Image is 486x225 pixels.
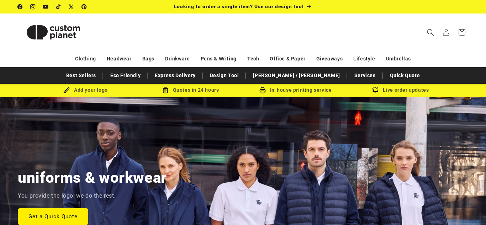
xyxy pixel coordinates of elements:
a: Pens & Writing [201,53,237,65]
img: In-house printing [259,87,266,93]
a: Drinkware [165,53,190,65]
a: Services [351,69,379,82]
div: In-house printing service [243,86,348,95]
a: Giveaways [316,53,343,65]
a: Eco Friendly [107,69,144,82]
p: You provide the logo, we do the rest. [18,191,116,201]
a: Clothing [75,53,96,65]
a: Best Sellers [63,69,100,82]
a: Headwear [107,53,132,65]
img: Custom Planet [18,16,89,48]
img: Order Updates Icon [162,87,169,93]
a: Umbrellas [386,53,411,65]
iframe: Chat Widget [450,191,486,225]
a: Express Delivery [151,69,199,82]
img: Brush Icon [63,87,70,93]
span: Looking to order a single item? Use our design tool [174,4,304,9]
a: [PERSON_NAME] / [PERSON_NAME] [249,69,343,82]
a: Quick Quote [386,69,424,82]
div: Quotes in 24 hours [138,86,243,95]
div: Live order updates [348,86,453,95]
a: Design Tool [206,69,243,82]
a: Bags [142,53,154,65]
a: Lifestyle [353,53,375,65]
h2: uniforms & workwear [18,168,167,187]
summary: Search [423,25,438,40]
a: Tech [247,53,259,65]
div: Add your logo [33,86,138,95]
img: Order updates [372,87,379,93]
a: Get a Quick Quote [18,208,88,225]
a: Custom Planet [15,14,92,51]
a: Office & Paper [270,53,305,65]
